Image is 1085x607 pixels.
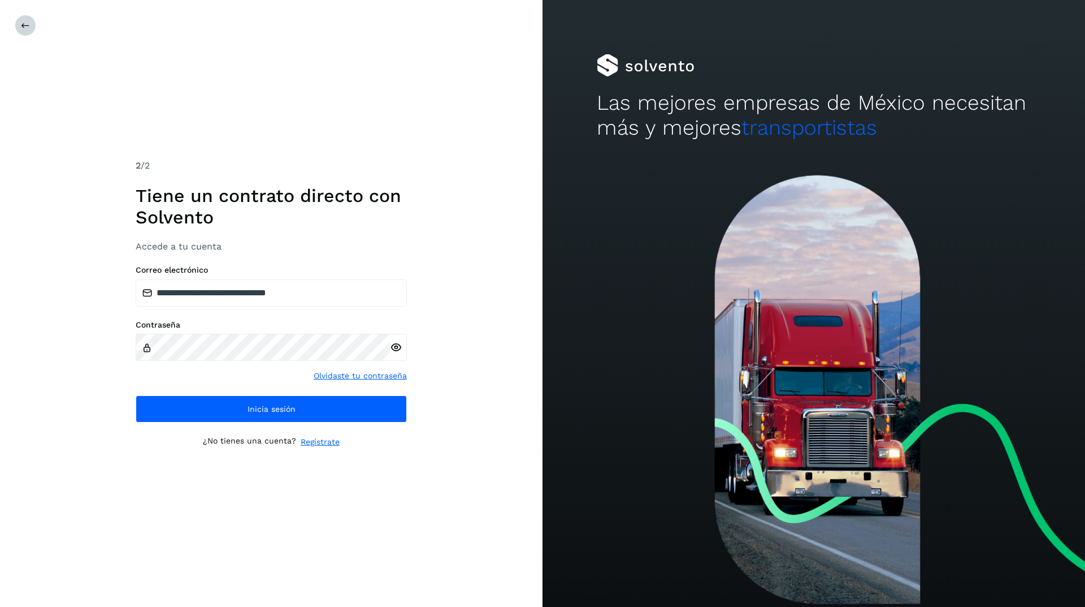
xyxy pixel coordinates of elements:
h2: Las mejores empresas de México necesitan más y mejores [597,91,1031,141]
div: /2 [136,159,407,173]
p: ¿No tienes una cuenta? [203,436,296,448]
span: Inicia sesión [248,405,296,413]
label: Correo electrónico [136,265,407,275]
a: Regístrate [301,436,340,448]
label: Contraseña [136,320,407,330]
span: 2 [136,160,141,171]
a: Olvidaste tu contraseña [314,370,407,382]
button: Inicia sesión [136,395,407,423]
span: transportistas [741,115,877,140]
h3: Accede a tu cuenta [136,241,407,252]
h1: Tiene un contrato directo con Solvento [136,185,407,229]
